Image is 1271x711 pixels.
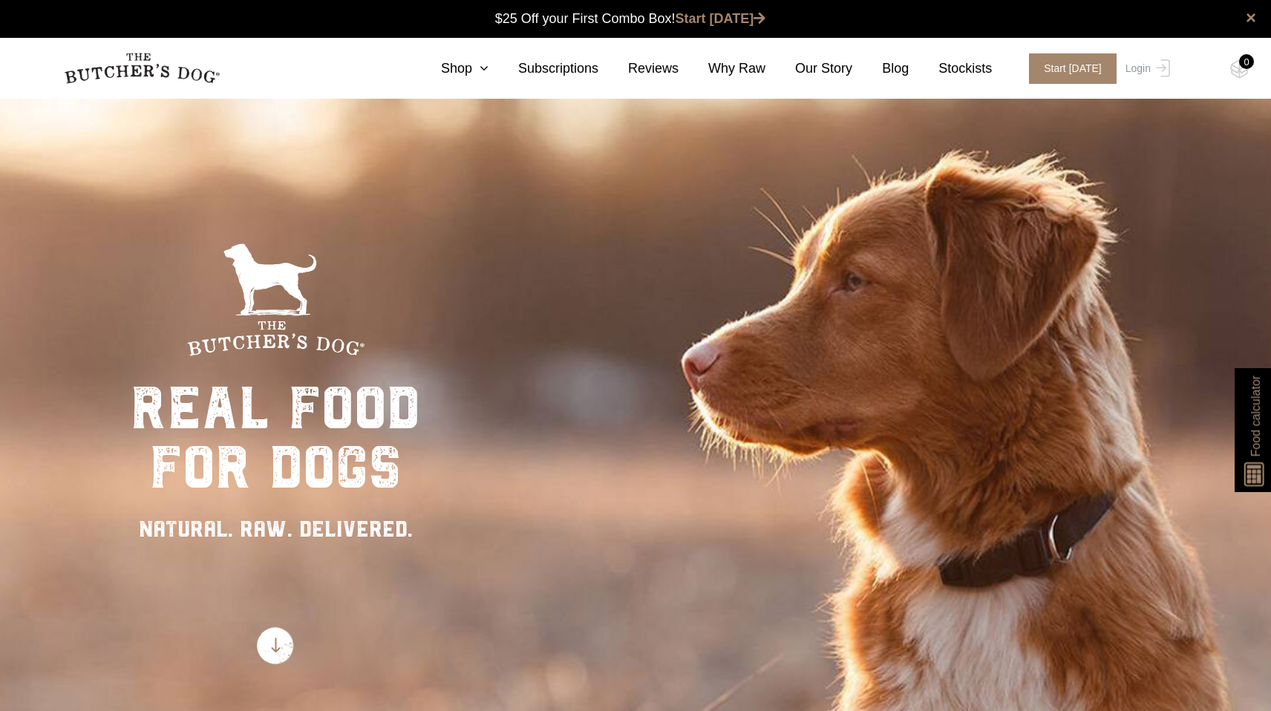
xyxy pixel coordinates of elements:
div: 0 [1239,54,1254,69]
a: Start [DATE] [1014,53,1122,84]
a: Start [DATE] [676,11,766,26]
img: TBD_Cart-Empty.png [1230,59,1249,79]
a: Reviews [598,59,679,79]
span: Food calculator [1247,376,1264,456]
div: real food for dogs [131,379,420,497]
a: Subscriptions [489,59,598,79]
a: close [1246,9,1256,27]
div: NATURAL. RAW. DELIVERED. [131,512,420,545]
a: Login [1122,53,1170,84]
a: Blog [852,59,909,79]
a: Why Raw [679,59,765,79]
a: Stockists [909,59,992,79]
a: Our Story [765,59,852,79]
a: Shop [411,59,489,79]
span: Start [DATE] [1029,53,1117,84]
